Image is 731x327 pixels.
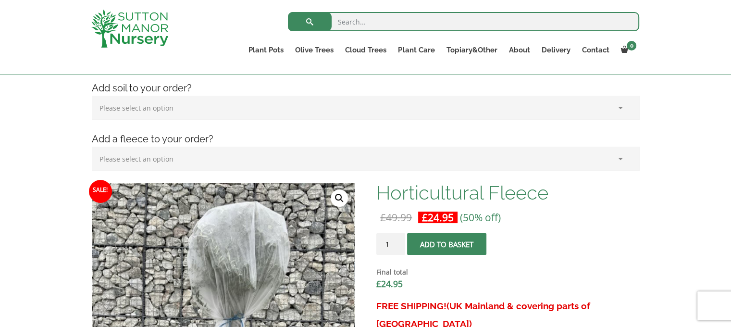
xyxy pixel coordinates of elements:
h4: Add a fleece to your order? [85,132,647,147]
input: Search... [288,12,639,31]
a: Topiary&Other [440,43,503,57]
h4: Add soil to your order? [85,81,647,96]
bdi: 49.99 [380,211,412,224]
a: About [503,43,535,57]
span: Sale! [89,180,112,203]
a: View full-screen image gallery [331,189,348,207]
span: 0 [627,41,636,50]
span: £ [380,211,386,224]
a: Contact [576,43,615,57]
a: Cloud Trees [339,43,392,57]
dt: Final total [376,266,639,278]
a: Plant Care [392,43,440,57]
a: 0 [615,43,639,57]
span: (50% off) [460,211,501,224]
bdi: 24.95 [376,278,403,289]
a: Olive Trees [289,43,339,57]
img: logo [91,10,168,48]
button: Add to basket [407,233,486,255]
bdi: 24.95 [422,211,454,224]
h1: Horticultural Fleece [376,183,639,203]
span: £ [422,211,428,224]
input: Product quantity [376,233,405,255]
span: £ [376,278,381,289]
a: Plant Pots [243,43,289,57]
a: Delivery [535,43,576,57]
